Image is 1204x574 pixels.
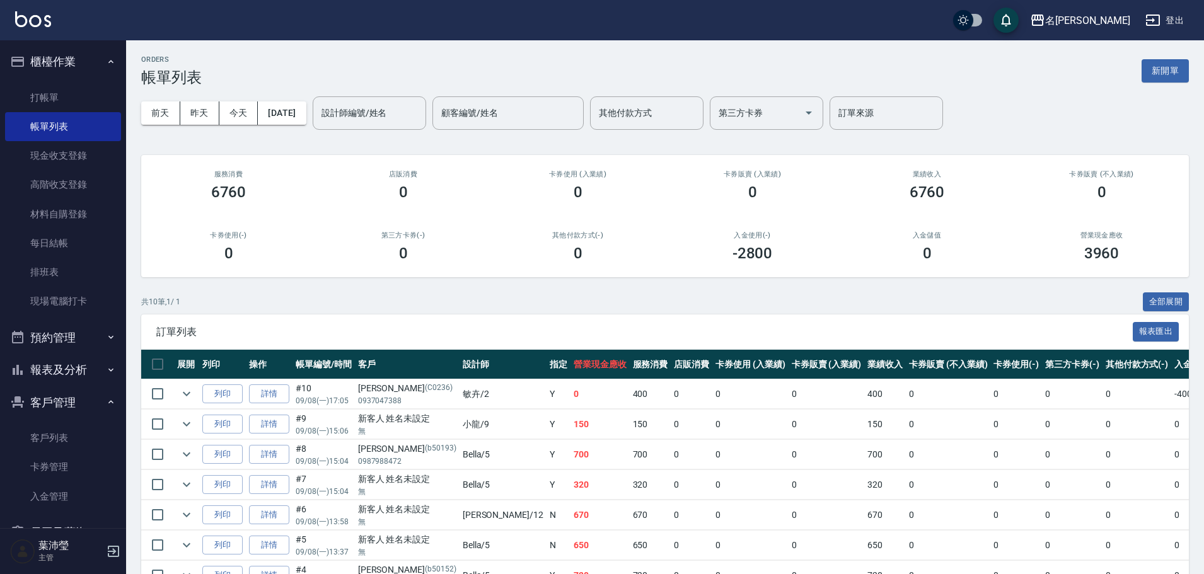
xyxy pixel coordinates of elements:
td: 0 [906,470,990,500]
th: 展開 [174,350,199,379]
td: 670 [630,500,671,530]
p: 無 [358,486,456,497]
td: 0 [1103,531,1172,560]
h2: 卡券使用(-) [156,231,301,239]
td: 0 [712,379,789,409]
a: 詳情 [249,536,289,555]
button: 名[PERSON_NAME] [1025,8,1135,33]
a: 詳情 [249,505,289,525]
h3: 0 [748,183,757,201]
a: 報表匯出 [1133,325,1179,337]
div: 名[PERSON_NAME] [1045,13,1130,28]
td: 0 [789,500,865,530]
td: 小龍 /9 [460,410,547,439]
td: 400 [864,379,906,409]
th: 客戶 [355,350,460,379]
td: 0 [671,470,712,500]
p: 09/08 (一) 15:06 [296,425,352,437]
h2: 卡券販賣 (入業績) [680,170,825,178]
td: 0 [906,531,990,560]
a: 材料自購登錄 [5,200,121,229]
div: 新客人 姓名未設定 [358,503,456,516]
th: 服務消費 [630,350,671,379]
h5: 葉沛瑩 [38,539,103,552]
td: Y [547,470,570,500]
td: #8 [292,440,355,469]
p: 09/08 (一) 13:58 [296,516,352,527]
p: (b50193) [425,442,456,456]
td: 0 [990,410,1042,439]
h2: 第三方卡券(-) [331,231,475,239]
td: 0 [671,379,712,409]
button: 客戶管理 [5,386,121,419]
td: Y [547,379,570,409]
td: #6 [292,500,355,530]
a: 入金管理 [5,482,121,511]
a: 每日結帳 [5,229,121,258]
td: 0 [1042,470,1103,500]
td: 150 [570,410,630,439]
button: [DATE] [258,101,306,125]
th: 卡券販賣 (不入業績) [906,350,990,379]
p: 共 10 筆, 1 / 1 [141,296,180,307]
button: 列印 [202,445,243,464]
td: N [547,500,570,530]
td: 670 [570,500,630,530]
button: 報表匯出 [1133,322,1179,342]
td: 0 [1042,410,1103,439]
p: 09/08 (一) 15:04 [296,456,352,467]
td: 敏卉 /2 [460,379,547,409]
th: 卡券販賣 (入業績) [789,350,865,379]
td: 0 [906,440,990,469]
td: 0 [712,470,789,500]
td: 0 [990,440,1042,469]
p: 0937047388 [358,395,456,406]
td: 0 [671,500,712,530]
h2: ORDERS [141,55,202,64]
button: 櫃檯作業 [5,45,121,78]
button: 列印 [202,475,243,495]
th: 其他付款方式(-) [1103,350,1172,379]
div: 新客人 姓名未設定 [358,412,456,425]
td: 670 [864,500,906,530]
td: 0 [671,440,712,469]
td: 0 [1042,500,1103,530]
h2: 其他付款方式(-) [506,231,650,239]
h2: 卡券販賣 (不入業績) [1029,170,1174,178]
td: 0 [789,531,865,560]
button: save [993,8,1019,33]
td: 0 [570,379,630,409]
h3: 0 [923,244,932,262]
td: 320 [570,470,630,500]
h2: 卡券使用 (入業績) [506,170,650,178]
a: 排班表 [5,258,121,287]
button: expand row [177,415,196,433]
th: 業績收入 [864,350,906,379]
td: 650 [864,531,906,560]
td: #10 [292,379,355,409]
td: 0 [990,470,1042,500]
td: 150 [864,410,906,439]
td: 0 [712,500,789,530]
button: 新開單 [1142,59,1189,83]
td: 0 [1103,440,1172,469]
td: Y [547,410,570,439]
a: 客戶列表 [5,423,121,452]
a: 打帳單 [5,83,121,112]
img: Person [10,539,35,564]
h3: 0 [224,244,233,262]
td: #5 [292,531,355,560]
button: expand row [177,445,196,464]
p: 09/08 (一) 13:37 [296,546,352,558]
div: 新客人 姓名未設定 [358,533,456,546]
td: 0 [990,531,1042,560]
td: 0 [1103,410,1172,439]
td: 0 [1042,379,1103,409]
h2: 營業現金應收 [1029,231,1174,239]
td: 0 [1103,379,1172,409]
h2: 入金使用(-) [680,231,825,239]
a: 現場電腦打卡 [5,287,121,316]
td: 0 [712,531,789,560]
th: 卡券使用 (入業績) [712,350,789,379]
th: 帳單編號/時間 [292,350,355,379]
